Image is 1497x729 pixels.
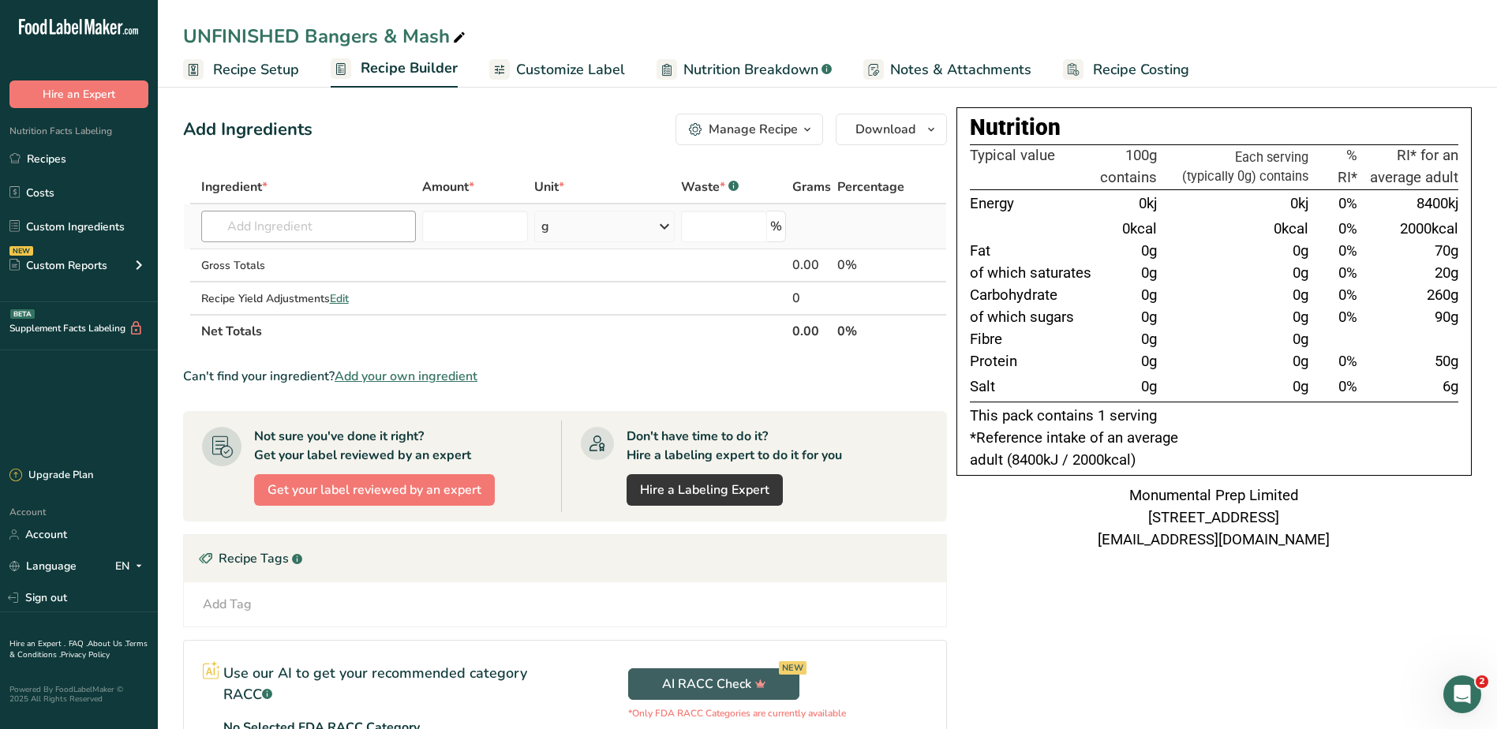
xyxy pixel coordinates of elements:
td: of which saturates [970,263,1097,285]
th: 100g contains [1097,145,1160,190]
p: Use our AI to get your recommended category RACC [223,663,546,705]
a: Customize Label [489,52,625,88]
span: 0g [1141,378,1157,395]
span: 0g [1141,353,1157,370]
td: Fat [970,241,1097,263]
div: 0.00 [792,256,831,275]
th: Net Totals [198,314,790,347]
td: 20g [1360,263,1458,285]
a: Recipe Costing [1063,52,1189,88]
div: Waste [681,178,739,196]
a: Nutrition Breakdown [657,52,832,88]
span: Notes & Attachments [890,59,1031,80]
span: Get your label reviewed by an expert [268,480,481,499]
span: Nutrition Breakdown [683,59,818,80]
span: 0g [1141,286,1157,304]
span: Recipe Setup [213,59,299,80]
span: Recipe Builder [361,58,458,79]
div: Gross Totals [201,257,417,274]
td: of which sugars [970,307,1097,329]
span: 0g [1293,331,1308,348]
a: Hire a Labeling Expert [627,474,783,506]
a: About Us . [88,638,125,649]
button: Get your label reviewed by an expert [254,474,495,506]
td: Fibre [970,329,1097,351]
span: 0g [1293,286,1308,304]
div: Not sure you've done it right? Get your label reviewed by an expert [254,427,471,465]
div: 0 [792,289,831,308]
iframe: Intercom live chat [1443,675,1481,713]
span: Amount [422,178,474,196]
span: AI RACC Check [662,675,766,693]
div: Can't find your ingredient? [183,367,947,386]
span: Unit [534,178,564,196]
span: Add your own ingredient [335,367,477,386]
button: Download [836,114,947,145]
div: Add Tag [203,595,252,614]
td: Salt [970,373,1097,402]
div: Recipe Tags [184,535,946,582]
span: Customize Label [516,59,625,80]
a: Terms & Conditions . [9,638,148,660]
td: Energy [970,189,1097,218]
span: Ingredient [201,178,268,196]
span: 0kj [1290,195,1308,212]
span: 0g [1293,308,1308,326]
td: Protein [970,351,1097,373]
span: 2 [1476,675,1488,688]
div: g [541,217,549,236]
div: Monumental Prep Limited [STREET_ADDRESS] [EMAIL_ADDRESS][DOMAIN_NAME] [956,485,1472,551]
span: 0g [1293,264,1308,282]
a: Recipe Setup [183,52,299,88]
span: 0g [1141,331,1157,348]
input: Add Ingredient [201,211,417,242]
span: 0% [1338,220,1357,237]
td: Carbohydrate [970,285,1097,307]
button: Hire an Expert [9,80,148,108]
span: Recipe Costing [1093,59,1189,80]
p: This pack contains 1 serving [970,406,1458,428]
div: NEW [779,661,807,675]
td: 8400kj [1360,189,1458,218]
th: 0.00 [789,314,834,347]
span: 0% [1338,308,1357,326]
span: % RI* [1338,147,1357,186]
div: Manage Recipe [709,120,798,139]
span: 0% [1338,195,1357,212]
span: 0g [1141,308,1157,326]
a: FAQ . [69,638,88,649]
span: Percentage [837,178,904,196]
div: Recipe Yield Adjustments [201,290,417,307]
div: Powered By FoodLabelMaker © 2025 All Rights Reserved [9,685,148,704]
div: Don't have time to do it? Hire a labeling expert to do it for you [627,427,842,465]
td: 6g [1360,373,1458,402]
th: Typical value [970,145,1097,190]
div: 0% [837,256,907,275]
span: 0kj [1139,195,1157,212]
span: Download [855,120,915,139]
span: 0% [1338,286,1357,304]
span: 0g [1293,378,1308,395]
span: Edit [330,291,349,306]
div: Upgrade Plan [9,468,93,484]
span: RI* for an average adult [1370,147,1458,186]
span: 0g [1293,353,1308,370]
div: NEW [9,246,33,256]
div: Add Ingredients [183,117,312,143]
div: Nutrition [970,111,1458,144]
div: EN [115,557,148,576]
a: Recipe Builder [331,50,458,88]
span: 0g [1141,264,1157,282]
span: 0kcal [1274,220,1308,237]
span: *Reference intake of an average adult (8400kJ / 2000kcal) [970,429,1178,469]
th: Each serving (typically 0g) contains [1160,145,1312,190]
div: BETA [10,309,35,319]
td: 50g [1360,351,1458,373]
span: 0% [1338,242,1357,260]
div: Custom Reports [9,257,107,274]
span: 0g [1141,242,1157,260]
span: 0% [1338,378,1357,395]
a: Language [9,552,77,580]
button: AI RACC Check NEW [628,668,799,700]
span: 0% [1338,353,1357,370]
